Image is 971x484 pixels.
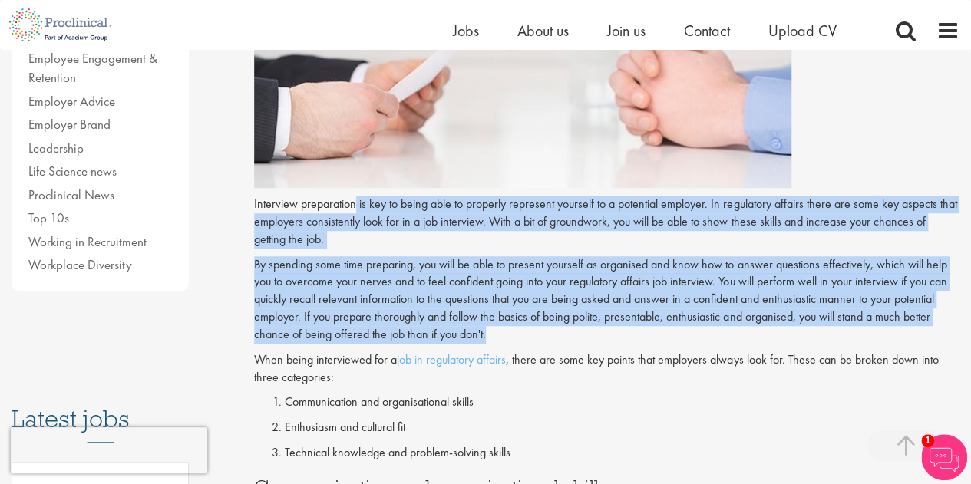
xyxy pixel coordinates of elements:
[28,93,115,110] a: Employer Advice
[285,419,959,436] p: Enthusiasm and cultural fit
[607,21,646,41] a: Join us
[254,196,959,249] p: Interview preparation is key to being able to properly represent yourself to a potential employer...
[28,186,114,203] a: Proclinical News
[254,351,959,387] p: When being interviewed for a , there are some key points that employers always look for. These ca...
[768,21,837,41] a: Upload CV
[28,209,69,226] a: Top 10s
[28,163,117,179] a: Life Science news
[397,351,506,367] a: job in regulatory affairs
[285,393,959,411] p: Communication and organisational skills
[28,140,84,156] a: Leadership
[285,444,959,462] p: Technical knowledge and problem-solving skills
[921,434,967,480] img: Chatbot
[28,116,111,133] a: Employer Brand
[453,21,479,41] a: Jobs
[684,21,730,41] a: Contact
[921,434,934,447] span: 1
[12,367,189,443] h3: Latest jobs
[28,233,147,250] a: Working in Recruitment
[517,21,569,41] a: About us
[254,256,959,344] p: By spending some time preparing, you will be able to present yourself as organised and know how t...
[11,427,207,473] iframe: reCAPTCHA
[28,256,132,273] a: Workplace Diversity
